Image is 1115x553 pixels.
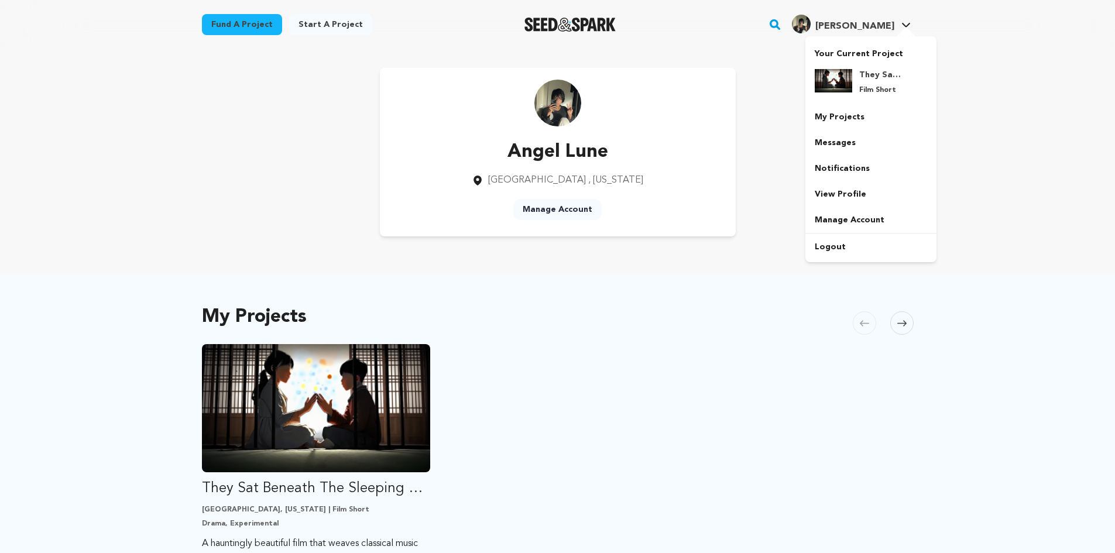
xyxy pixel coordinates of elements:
[805,181,936,207] a: View Profile
[792,15,811,33] img: d4ae11a0cb930043.webp
[805,234,936,260] a: Logout
[815,22,894,31] span: [PERSON_NAME]
[534,80,581,126] img: https://seedandspark-static.s3.us-east-2.amazonaws.com/images/User/002/291/941/medium/d4ae11a0cb9...
[815,43,927,104] a: Your Current Project They Sat Beneath The Sleeping Moon Film Short
[202,505,431,514] p: [GEOGRAPHIC_DATA], [US_STATE] | Film Short
[472,138,643,166] p: Angel Lune
[524,18,616,32] img: Seed&Spark Logo Dark Mode
[805,207,936,233] a: Manage Account
[513,199,602,220] a: Manage Account
[202,14,282,35] a: Fund a project
[790,12,913,33] a: Angel L.'s Profile
[805,104,936,130] a: My Projects
[289,14,372,35] a: Start a project
[488,176,586,185] span: [GEOGRAPHIC_DATA]
[792,15,894,33] div: Angel L.'s Profile
[202,519,431,528] p: Drama, Experimental
[815,69,852,92] img: 0ac15e21be73beb3.png
[815,43,927,60] p: Your Current Project
[202,479,431,498] p: They Sat Beneath The Sleeping Moon
[859,85,901,95] p: Film Short
[790,12,913,37] span: Angel L.'s Profile
[202,309,307,325] h2: My Projects
[524,18,616,32] a: Seed&Spark Homepage
[805,130,936,156] a: Messages
[859,69,901,81] h4: They Sat Beneath The Sleeping Moon
[805,156,936,181] a: Notifications
[588,176,643,185] span: , [US_STATE]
